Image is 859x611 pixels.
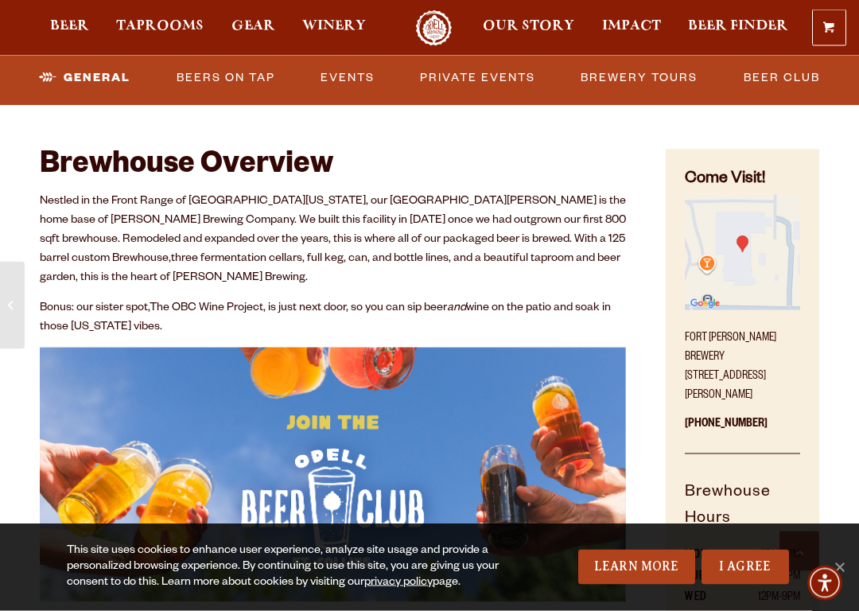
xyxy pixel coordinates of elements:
[737,60,826,96] a: Beer Club
[685,169,800,192] h4: Come Visit!
[40,10,99,46] a: Beer
[40,150,626,185] h2: Brewhouse Overview
[678,10,799,46] a: Beer Finder
[602,20,661,33] span: Impact
[807,566,842,601] div: Accessibility Menu
[702,550,789,585] a: I Agree
[685,406,800,454] p: [PHONE_NUMBER]
[314,60,381,96] a: Events
[170,60,282,96] a: Beers on Tap
[40,299,626,337] p: Bonus: our sister spot, , is just next door, so you can sip beer wine on the patio and soak in th...
[685,195,800,310] img: Small thumbnail of location on map
[688,20,788,33] span: Beer Finder
[221,10,286,46] a: Gear
[685,302,800,315] a: Find on Google Maps (opens in a new window)
[447,302,466,315] em: and
[302,20,366,33] span: Winery
[106,10,214,46] a: Taprooms
[364,577,433,590] a: privacy policy
[231,20,275,33] span: Gear
[40,193,626,288] p: Nestled in the Front Range of [GEOGRAPHIC_DATA][US_STATE], our [GEOGRAPHIC_DATA][PERSON_NAME] is ...
[116,20,204,33] span: Taprooms
[592,10,671,46] a: Impact
[67,543,534,591] div: This site uses cookies to enhance user experience, analyze site usage and provide a personalized ...
[414,60,542,96] a: Private Events
[292,10,376,46] a: Winery
[483,20,574,33] span: Our Story
[40,253,620,285] span: three fermentation cellars, full keg, can, and bottle lines, and a beautiful taproom and beer gar...
[685,481,800,547] h5: Brewhouse Hours
[150,302,263,315] a: The OBC Wine Project
[33,60,137,96] a: General
[472,10,585,46] a: Our Story
[578,550,695,585] a: Learn More
[50,20,89,33] span: Beer
[574,60,704,96] a: Brewery Tours
[404,10,464,46] a: Odell Home
[685,320,800,406] p: Fort [PERSON_NAME] Brewery [STREET_ADDRESS][PERSON_NAME]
